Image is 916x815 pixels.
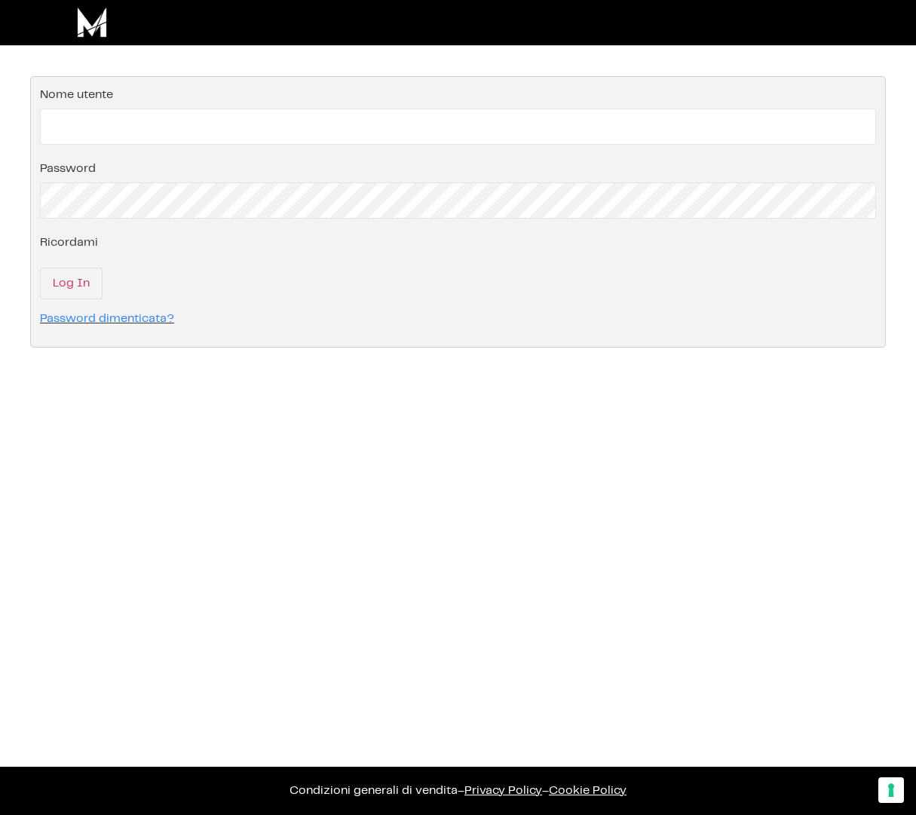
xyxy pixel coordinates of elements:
label: Ricordami [40,237,98,249]
a: Password dimenticata? [40,313,174,324]
a: Condizioni generali di vendita [290,785,458,796]
label: Nome utente [40,89,113,101]
button: Le tue preferenze relative al consenso per le tecnologie di tracciamento [878,777,904,803]
span: Cookie Policy [549,785,626,796]
iframe: Customerly Messenger Launcher [12,756,57,801]
input: Nome utente [40,109,876,145]
p: – – [15,782,901,800]
a: Privacy Policy [464,785,542,796]
input: Log In [40,268,103,299]
label: Password [40,163,96,175]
